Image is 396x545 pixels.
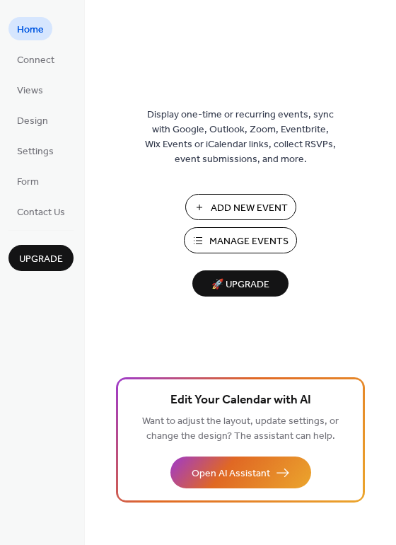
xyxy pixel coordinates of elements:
[8,78,52,101] a: Views
[192,270,289,297] button: 🚀 Upgrade
[17,84,43,98] span: Views
[8,200,74,223] a: Contact Us
[8,245,74,271] button: Upgrade
[209,234,289,249] span: Manage Events
[8,17,52,40] a: Home
[8,108,57,132] a: Design
[185,194,296,220] button: Add New Event
[17,114,48,129] span: Design
[8,47,63,71] a: Connect
[184,227,297,253] button: Manage Events
[170,457,311,488] button: Open AI Assistant
[17,23,44,38] span: Home
[17,144,54,159] span: Settings
[17,53,54,68] span: Connect
[8,169,47,193] a: Form
[211,201,288,216] span: Add New Event
[17,205,65,220] span: Contact Us
[145,108,336,167] span: Display one-time or recurring events, sync with Google, Outlook, Zoom, Eventbrite, Wix Events or ...
[17,175,39,190] span: Form
[192,466,270,481] span: Open AI Assistant
[201,275,280,294] span: 🚀 Upgrade
[170,391,311,411] span: Edit Your Calendar with AI
[8,139,62,162] a: Settings
[19,252,63,267] span: Upgrade
[142,412,339,446] span: Want to adjust the layout, update settings, or change the design? The assistant can help.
